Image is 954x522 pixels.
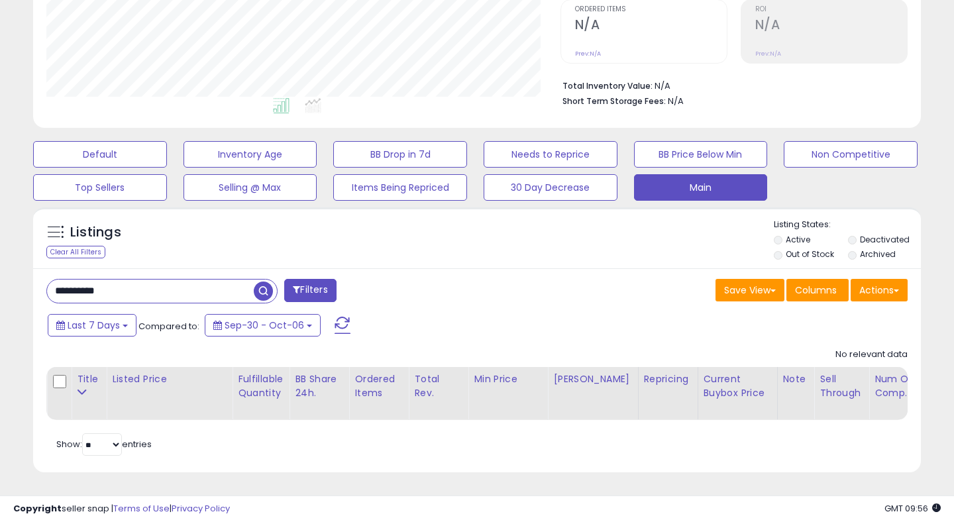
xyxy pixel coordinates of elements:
[704,372,772,400] div: Current Buybox Price
[755,17,907,35] h2: N/A
[820,372,863,400] div: Sell Through
[484,174,617,201] button: 30 Day Decrease
[575,6,727,13] span: Ordered Items
[668,95,684,107] span: N/A
[13,503,230,515] div: seller snap | |
[860,234,910,245] label: Deactivated
[795,284,837,297] span: Columns
[77,372,101,386] div: Title
[46,246,105,258] div: Clear All Filters
[562,77,898,93] li: N/A
[112,372,227,386] div: Listed Price
[851,279,908,301] button: Actions
[48,314,136,337] button: Last 7 Days
[715,279,784,301] button: Save View
[784,141,918,168] button: Non Competitive
[644,372,692,386] div: Repricing
[634,141,768,168] button: BB Price Below Min
[562,80,653,91] b: Total Inventory Value:
[786,234,810,245] label: Active
[414,372,462,400] div: Total Rev.
[184,141,317,168] button: Inventory Age
[774,219,922,231] p: Listing States:
[13,502,62,515] strong: Copyright
[860,248,896,260] label: Archived
[553,372,632,386] div: [PERSON_NAME]
[562,95,666,107] b: Short Term Storage Fees:
[68,319,120,332] span: Last 7 Days
[225,319,304,332] span: Sep-30 - Oct-06
[835,348,908,361] div: No relevant data
[755,50,781,58] small: Prev: N/A
[138,320,199,333] span: Compared to:
[333,141,467,168] button: BB Drop in 7d
[33,141,167,168] button: Default
[575,17,727,35] h2: N/A
[238,372,284,400] div: Fulfillable Quantity
[284,279,336,302] button: Filters
[874,372,923,400] div: Num of Comp.
[575,50,601,58] small: Prev: N/A
[70,223,121,242] h5: Listings
[205,314,321,337] button: Sep-30 - Oct-06
[295,372,343,400] div: BB Share 24h.
[755,6,907,13] span: ROI
[172,502,230,515] a: Privacy Policy
[474,372,542,386] div: Min Price
[33,174,167,201] button: Top Sellers
[184,174,317,201] button: Selling @ Max
[354,372,403,400] div: Ordered Items
[884,502,941,515] span: 2025-10-14 09:56 GMT
[786,248,834,260] label: Out of Stock
[56,438,152,450] span: Show: entries
[783,372,809,386] div: Note
[484,141,617,168] button: Needs to Reprice
[333,174,467,201] button: Items Being Repriced
[634,174,768,201] button: Main
[113,502,170,515] a: Terms of Use
[786,279,849,301] button: Columns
